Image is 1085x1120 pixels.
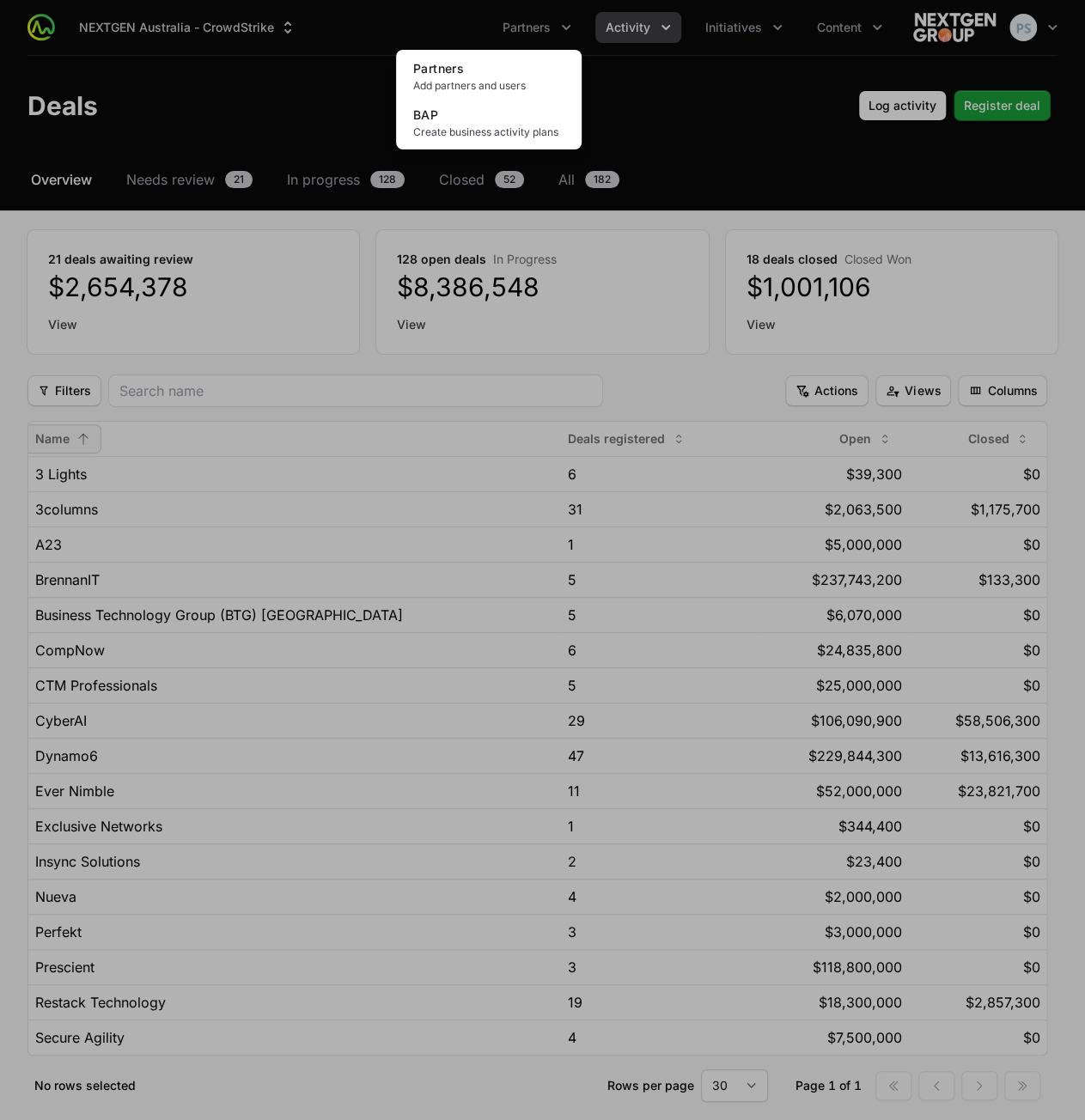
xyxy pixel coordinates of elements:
[413,61,464,76] span: Partners
[399,53,578,100] a: PartnersAdd partners and users
[55,12,893,43] div: Main navigation
[413,125,564,139] span: Create business activity plans
[492,12,582,43] div: Partners menu
[413,107,438,122] span: BAP
[413,79,564,93] span: Add partners and users
[399,100,578,146] a: BAPCreate business activity plans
